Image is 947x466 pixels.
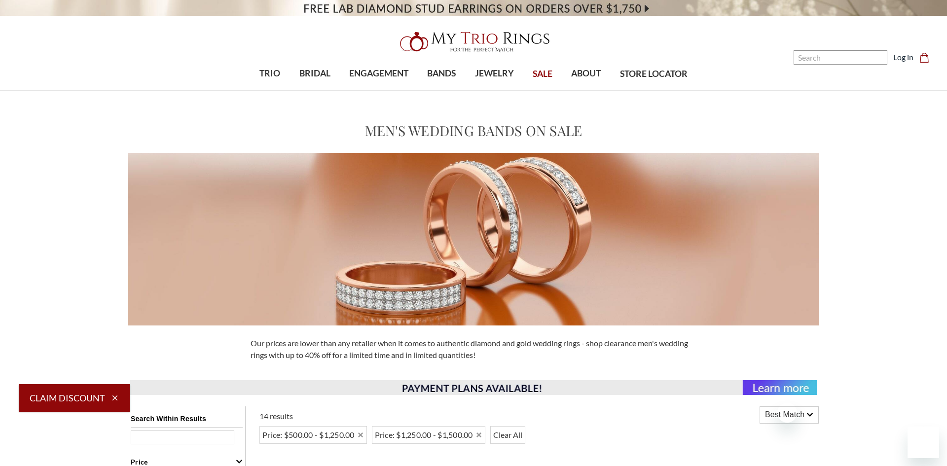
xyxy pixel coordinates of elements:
[919,53,929,63] svg: cart.cart_preview
[523,58,562,90] a: SALE
[777,403,797,423] iframe: Cerrar mensaje
[562,58,610,90] a: ABOUT
[275,26,672,58] a: My Trio Rings
[349,67,408,80] span: ENGAGEMENT
[265,90,275,91] button: submenu toggle
[299,67,330,80] span: BRIDAL
[437,90,446,91] button: submenu toggle
[611,58,697,90] a: STORE LOCATOR
[374,90,384,91] button: submenu toggle
[250,58,290,90] a: TRIO
[395,26,552,58] img: My Trio Rings
[466,58,523,90] a: JEWELRY
[908,427,939,458] iframe: Botón para iniciar la ventana de mensajería
[365,120,583,141] h1: Men's Wedding Bands on Sale
[418,58,465,90] a: BANDS
[475,67,514,80] span: JEWELRY
[340,58,418,90] a: ENGAGEMENT
[919,51,935,63] a: Cart with 0 items
[427,67,456,80] span: BANDS
[245,337,702,361] div: Our prices are lower than any retailer when it comes to authentic diamond and gold wedding rings ...
[794,50,887,65] input: Search and use arrows or TAB to navigate results
[310,90,320,91] button: submenu toggle
[533,68,552,80] span: SALE
[571,67,601,80] span: ABOUT
[259,67,280,80] span: TRIO
[620,68,688,80] span: STORE LOCATOR
[489,90,499,91] button: submenu toggle
[19,384,130,412] button: Claim Discount
[581,90,591,91] button: submenu toggle
[290,58,339,90] a: BRIDAL
[893,51,913,63] a: Log in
